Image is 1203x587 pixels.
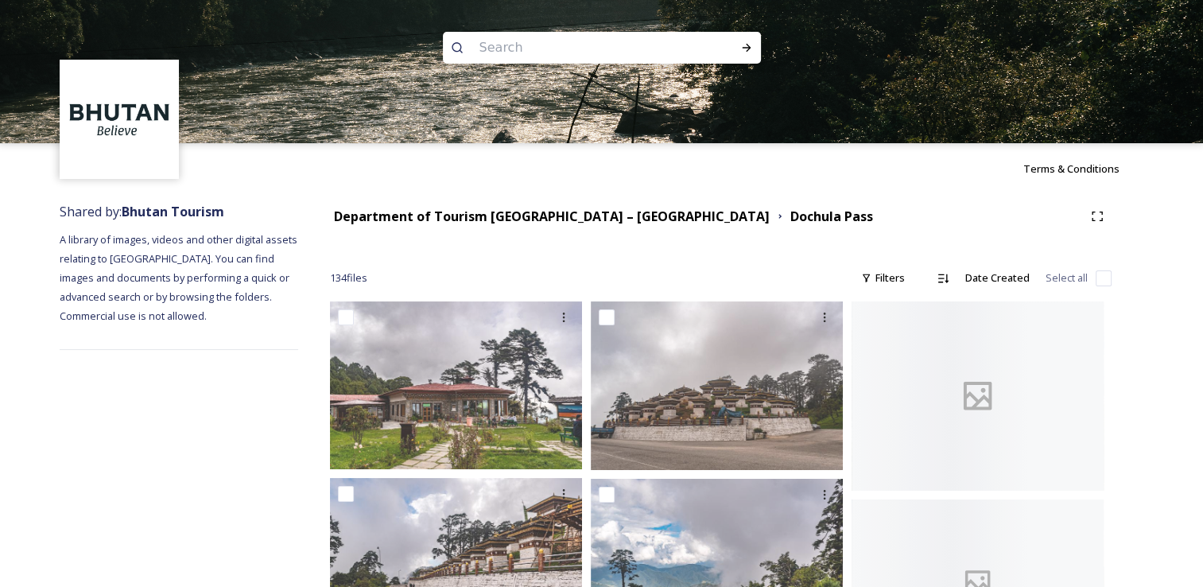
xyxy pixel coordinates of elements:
div: Filters [853,262,913,293]
strong: Dochula Pass [790,208,873,225]
img: 2022-10-01 11.52.36.jpg [591,301,843,469]
span: Select all [1046,270,1088,286]
span: A library of images, videos and other digital assets relating to [GEOGRAPHIC_DATA]. You can find ... [60,232,300,323]
div: Date Created [957,262,1038,293]
img: 2022-10-01 11.41.43.jpg [330,301,582,469]
span: Shared by: [60,203,224,220]
input: Search [471,30,689,65]
span: 134 file s [330,270,367,286]
span: Terms & Conditions [1023,161,1120,176]
strong: Bhutan Tourism [122,203,224,220]
strong: Department of Tourism [GEOGRAPHIC_DATA] – [GEOGRAPHIC_DATA] [334,208,770,225]
img: BT_Logo_BB_Lockup_CMYK_High%2520Res.jpg [62,62,177,177]
a: Terms & Conditions [1023,159,1143,178]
